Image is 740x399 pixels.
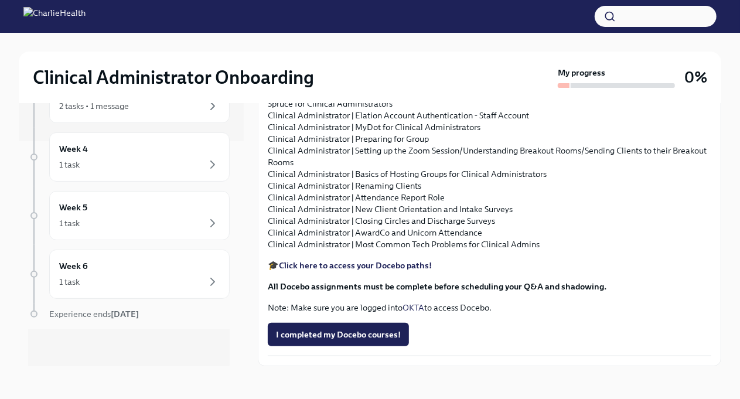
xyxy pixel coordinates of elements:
[28,191,230,240] a: Week 51 task
[268,281,606,292] strong: All Docebo assignments must be complete before scheduling your Q&A and shadowing.
[268,98,711,250] p: Spruce for Clinical Administrators Clinical Administrator | Elation Account Authentication - Staf...
[111,309,139,319] strong: [DATE]
[59,201,87,214] h6: Week 5
[49,309,139,319] span: Experience ends
[59,276,80,288] div: 1 task
[268,302,711,313] p: Note: Make sure you are logged into to access Docebo.
[59,142,88,155] h6: Week 4
[279,260,432,271] a: Click here to access your Docebo paths!
[59,217,80,229] div: 1 task
[28,250,230,299] a: Week 61 task
[558,67,605,79] strong: My progress
[59,100,129,112] div: 2 tasks • 1 message
[268,323,409,346] button: I completed my Docebo courses!
[33,66,314,89] h2: Clinical Administrator Onboarding
[59,159,80,170] div: 1 task
[268,260,711,271] p: 🎓
[59,260,88,272] h6: Week 6
[276,329,401,340] span: I completed my Docebo courses!
[403,302,424,313] a: OKTA
[28,132,230,182] a: Week 41 task
[684,67,707,88] h3: 0%
[23,7,86,26] img: CharlieHealth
